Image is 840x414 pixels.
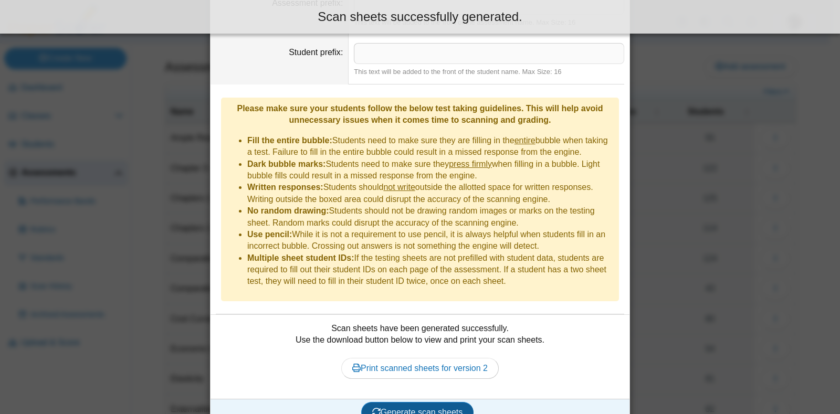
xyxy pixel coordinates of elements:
li: If the testing sheets are not prefilled with student data, students are required to fill out thei... [247,252,614,288]
li: Students need to make sure they when filling in a bubble. Light bubble fills could result in a mi... [247,158,614,182]
b: Please make sure your students follow the below test taking guidelines. This will help avoid unne... [237,104,603,124]
li: Students should outside the allotted space for written responses. Writing outside the boxed area ... [247,182,614,205]
u: not write [383,183,415,192]
li: While it is not a requirement to use pencil, it is always helpful when students fill in an incorr... [247,229,614,252]
b: Use pencil: [247,230,292,239]
u: press firmly [449,160,492,168]
b: Dark bubble marks: [247,160,325,168]
div: Scan sheets have been generated successfully. Use the download button below to view and print you... [216,323,624,391]
div: This text will be added to the front of the student name. Max Size: 16 [354,67,624,77]
li: Students need to make sure they are filling in the bubble when taking a test. Failure to fill in ... [247,135,614,158]
u: entire [514,136,535,145]
b: Fill the entire bubble: [247,136,332,145]
label: Student prefix [289,48,343,57]
b: Written responses: [247,183,323,192]
li: Students should not be drawing random images or marks on the testing sheet. Random marks could di... [247,205,614,229]
a: Print scanned sheets for version 2 [341,358,499,379]
b: Multiple sheet student IDs: [247,253,354,262]
div: Scan sheets successfully generated. [8,8,832,26]
b: No random drawing: [247,206,329,215]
